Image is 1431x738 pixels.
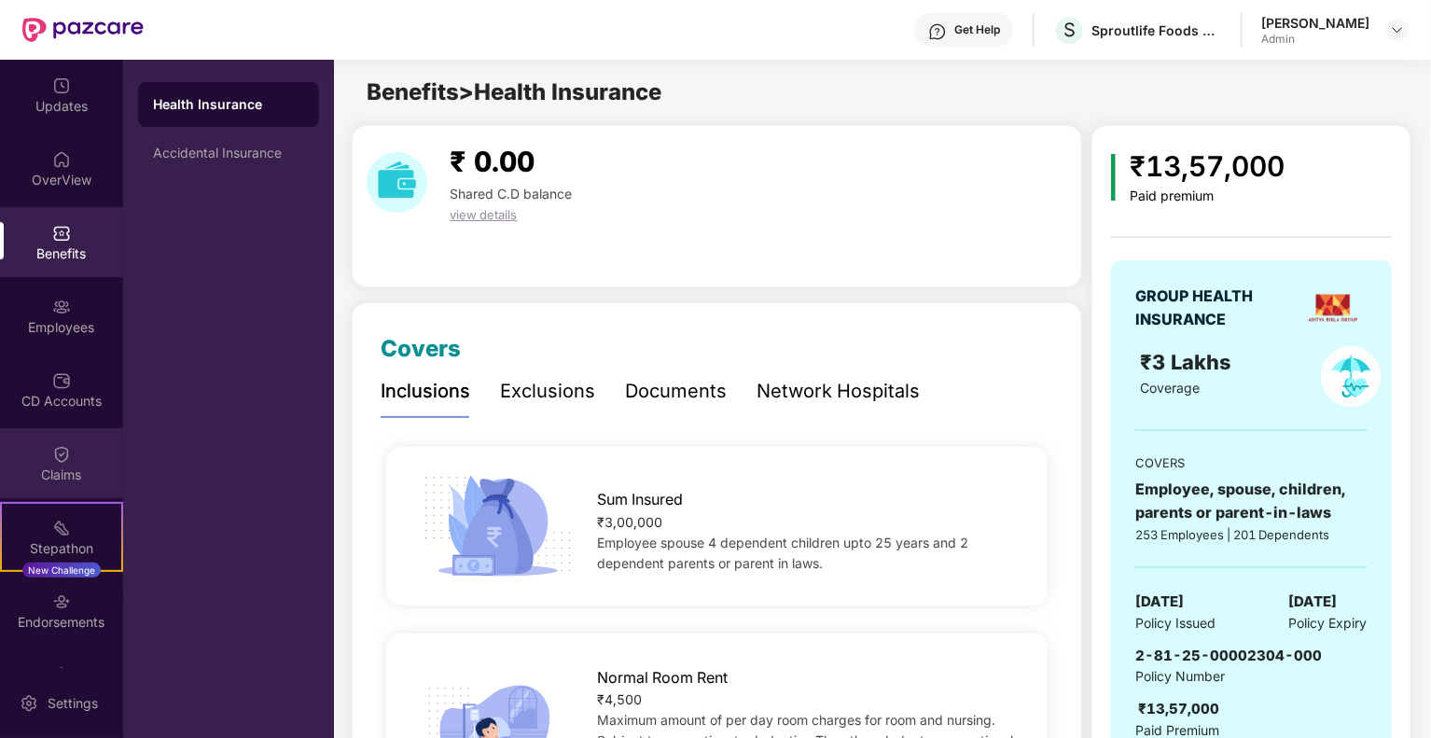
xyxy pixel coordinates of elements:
span: Employee spouse 4 dependent children upto 25 years and 2 dependent parents or parent in laws. [597,535,968,571]
div: 253 Employees | 201 Dependents [1135,525,1367,544]
img: policyIcon [1321,346,1382,407]
img: svg+xml;base64,PHN2ZyBpZD0iRW1wbG95ZWVzIiB4bWxucz0iaHR0cDovL3d3dy53My5vcmcvMjAwMC9zdmciIHdpZHRoPS... [52,298,71,316]
div: GROUP HEALTH INSURANCE [1135,285,1299,331]
div: Stepathon [2,539,121,558]
img: svg+xml;base64,PHN2ZyBpZD0iSG9tZSIgeG1sbnM9Imh0dHA6Ly93d3cudzMub3JnLzIwMDAvc3ZnIiB3aWR0aD0iMjAiIG... [52,150,71,169]
div: Paid premium [1131,188,1285,204]
div: Admin [1261,32,1369,47]
span: [DATE] [1289,591,1338,613]
div: Inclusions [381,377,470,406]
div: Employee, spouse, children, parents or parent-in-laws [1135,478,1367,524]
span: Shared C.D balance [450,186,572,202]
img: svg+xml;base64,PHN2ZyBpZD0iSGVscC0zMngzMiIgeG1sbnM9Imh0dHA6Ly93d3cudzMub3JnLzIwMDAvc3ZnIiB3aWR0aD... [928,22,947,41]
div: Network Hospitals [757,377,920,406]
span: S [1063,19,1076,41]
span: Covers [381,335,461,362]
span: view details [450,207,517,222]
div: Accidental Insurance [153,146,304,160]
span: Policy Number [1135,668,1225,684]
div: Settings [42,694,104,713]
div: Documents [625,377,727,406]
span: Benefits > Health Insurance [367,78,661,105]
img: svg+xml;base64,PHN2ZyBpZD0iU2V0dGluZy0yMHgyMCIgeG1sbnM9Imh0dHA6Ly93d3cudzMub3JnLzIwMDAvc3ZnIiB3aW... [20,694,38,713]
div: Sproutlife Foods Private Limited [1091,21,1222,39]
span: 2-81-25-00002304-000 [1135,647,1322,664]
span: ₹3 Lakhs [1141,350,1238,374]
div: ₹13,57,000 [1131,145,1285,188]
div: Get Help [954,22,1000,37]
img: icon [417,470,578,582]
img: svg+xml;base64,PHN2ZyBpZD0iTXlfT3JkZXJzIiBkYXRhLW5hbWU9Ik15IE9yZGVycyIgeG1sbnM9Imh0dHA6Ly93d3cudz... [52,666,71,685]
img: svg+xml;base64,PHN2ZyBpZD0iQ0RfQWNjb3VudHMiIGRhdGEtbmFtZT0iQ0QgQWNjb3VudHMiIHhtbG5zPSJodHRwOi8vd3... [52,371,71,390]
img: New Pazcare Logo [22,18,144,42]
img: svg+xml;base64,PHN2ZyB4bWxucz0iaHR0cDovL3d3dy53My5vcmcvMjAwMC9zdmciIHdpZHRoPSIyMSIgaGVpZ2h0PSIyMC... [52,519,71,537]
img: svg+xml;base64,PHN2ZyBpZD0iQ2xhaW0iIHhtbG5zPSJodHRwOi8vd3d3LnczLm9yZy8yMDAwL3N2ZyIgd2lkdGg9IjIwIi... [52,445,71,464]
div: New Challenge [22,563,101,578]
img: svg+xml;base64,PHN2ZyBpZD0iVXBkYXRlZCIgeG1sbnM9Imh0dHA6Ly93d3cudzMub3JnLzIwMDAvc3ZnIiB3aWR0aD0iMj... [52,77,71,95]
span: Coverage [1141,380,1201,396]
img: icon [1111,154,1116,201]
div: Exclusions [500,377,595,406]
div: ₹3,00,000 [597,512,1018,533]
div: ₹13,57,000 [1138,698,1219,720]
img: download [367,152,427,213]
div: ₹4,500 [597,689,1018,710]
span: Sum Insured [597,488,683,511]
span: ₹ 0.00 [450,145,535,178]
img: insurerLogo [1305,280,1361,336]
img: svg+xml;base64,PHN2ZyBpZD0iQmVuZWZpdHMiIHhtbG5zPSJodHRwOi8vd3d3LnczLm9yZy8yMDAwL3N2ZyIgd2lkdGg9Ij... [52,224,71,243]
span: Normal Room Rent [597,666,728,689]
img: svg+xml;base64,PHN2ZyBpZD0iRHJvcGRvd24tMzJ4MzIiIHhtbG5zPSJodHRwOi8vd3d3LnczLm9yZy8yMDAwL3N2ZyIgd2... [1390,22,1405,37]
img: svg+xml;base64,PHN2ZyBpZD0iRW5kb3JzZW1lbnRzIiB4bWxucz0iaHR0cDovL3d3dy53My5vcmcvMjAwMC9zdmciIHdpZH... [52,592,71,611]
span: Policy Expiry [1289,613,1368,634]
div: Health Insurance [153,95,304,114]
span: Policy Issued [1135,613,1216,634]
div: [PERSON_NAME] [1261,14,1369,32]
div: COVERS [1135,453,1367,472]
span: [DATE] [1135,591,1184,613]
